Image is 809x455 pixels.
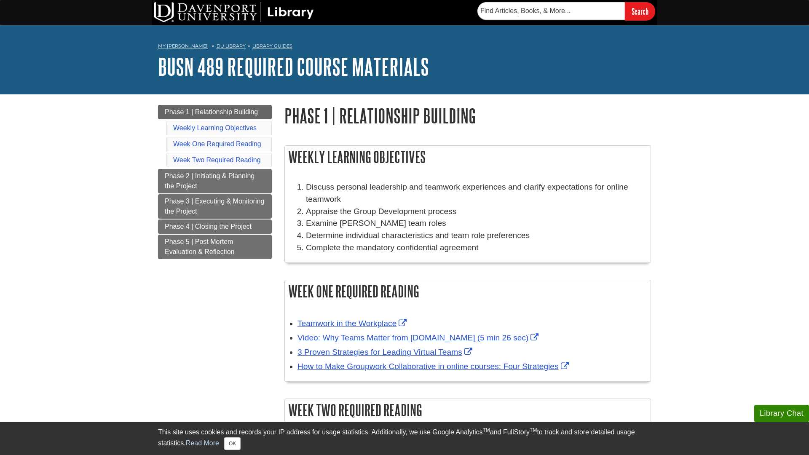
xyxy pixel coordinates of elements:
[158,105,272,259] div: Guide Page Menu
[165,223,252,230] span: Phase 4 | Closing the Project
[165,108,258,115] span: Phase 1 | Relationship Building
[173,156,261,163] a: Week Two Required Reading
[285,280,651,302] h2: Week One Required Reading
[754,405,809,422] button: Library Chat
[158,54,429,80] a: BUSN 489 Required Course Materials
[158,40,651,54] nav: breadcrumb
[173,140,261,147] a: Week One Required Reading
[158,105,272,119] a: Phase 1 | Relationship Building
[530,427,537,433] sup: TM
[165,172,254,190] span: Phase 2 | Initiating & Planning the Project
[477,2,625,20] input: Find Articles, Books, & More...
[186,439,219,447] a: Read More
[306,181,646,206] li: Discuss personal leadership and teamwork experiences and clarify expectations for online teamwork
[297,348,474,356] a: Link opens in new window
[625,2,655,20] input: Search
[284,105,651,126] h1: Phase 1 | Relationship Building
[297,362,571,371] a: Link opens in new window
[285,399,651,421] h2: Week Two Required Reading
[306,206,646,218] li: Appraise the Group Development process
[158,43,208,50] a: My [PERSON_NAME]
[217,43,246,49] a: DU Library
[165,198,264,215] span: Phase 3 | Executing & Monitoring the Project
[165,238,234,255] span: Phase 5 | Post Mortem Evaluation & Reflection
[306,242,646,254] p: Complete the mandatory confidential agreement
[297,333,541,342] a: Link opens in new window
[252,43,292,49] a: Library Guides
[306,230,646,242] li: Determine individual characteristics and team role preferences
[306,217,646,230] li: Examine [PERSON_NAME] team roles
[297,319,409,328] a: Link opens in new window
[158,169,272,193] a: Phase 2 | Initiating & Planning the Project
[154,2,314,22] img: DU Library
[285,146,651,168] h2: Weekly Learning Objectives
[173,124,257,131] a: Weekly Learning Objectives
[158,235,272,259] a: Phase 5 | Post Mortem Evaluation & Reflection
[158,427,651,450] div: This site uses cookies and records your IP address for usage statistics. Additionally, we use Goo...
[224,437,241,450] button: Close
[158,219,272,234] a: Phase 4 | Closing the Project
[158,194,272,219] a: Phase 3 | Executing & Monitoring the Project
[477,2,655,20] form: Searches DU Library's articles, books, and more
[482,427,490,433] sup: TM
